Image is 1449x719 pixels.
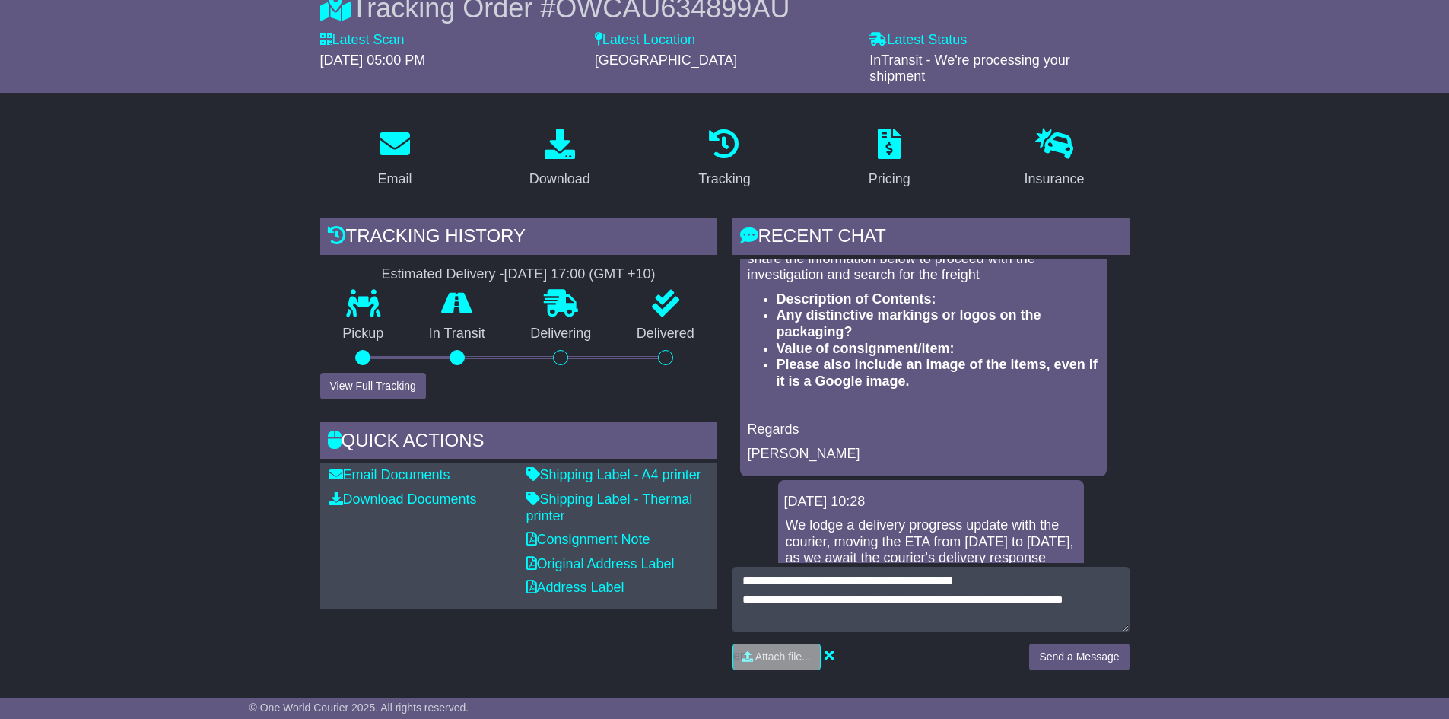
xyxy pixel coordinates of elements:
strong: Please also include an image of the items, even if it is a Google image. [777,357,1098,389]
a: Email Documents [329,467,450,482]
div: RECENT CHAT [732,218,1130,259]
a: Shipping Label - A4 printer [526,467,701,482]
a: Consignment Note [526,532,650,547]
a: Email [367,123,421,195]
label: Latest Scan [320,32,405,49]
div: Pricing [869,169,910,189]
div: [DATE] 10:28 [784,494,1078,511]
button: View Full Tracking [320,373,426,399]
p: We lodge a delivery progress update with the courier, moving the ETA from [DATE] to [DATE], as we... [786,517,1076,567]
span: InTransit - We're processing your shipment [869,52,1070,84]
p: Regards [748,422,1099,438]
strong: Description of Contents: [777,291,936,307]
p: In Transit [406,326,508,342]
p: Delivering [508,326,615,342]
div: Tracking history [320,218,717,259]
div: Quick Actions [320,422,717,463]
a: Tracking [688,123,760,195]
div: Tracking [698,169,750,189]
div: [DATE] 17:00 (GMT +10) [504,266,656,283]
a: Original Address Label [526,556,675,571]
a: Download Documents [329,492,477,507]
div: Email [377,169,412,189]
span: [GEOGRAPHIC_DATA] [595,52,737,68]
span: © One World Courier 2025. All rights reserved. [249,702,469,714]
a: Shipping Label - Thermal printer [526,492,693,523]
button: Send a Message [1029,644,1129,670]
span: [DATE] 05:00 PM [320,52,426,68]
label: Latest Status [869,32,967,49]
p: Pickup [320,326,407,342]
div: Insurance [1025,169,1085,189]
div: Estimated Delivery - [320,266,717,283]
p: Due to the scans not being updated delayed scan, kindly share the information below to proceed wi... [748,234,1099,284]
label: Latest Location [595,32,695,49]
div: Download [529,169,590,189]
p: Delivered [614,326,717,342]
a: Pricing [859,123,920,195]
strong: Value of consignment/item: [777,341,955,356]
a: Download [520,123,600,195]
p: [PERSON_NAME] [748,446,1099,463]
a: Address Label [526,580,624,595]
strong: Any distinctive markings or logos on the packaging? [777,307,1041,339]
a: Insurance [1015,123,1095,195]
